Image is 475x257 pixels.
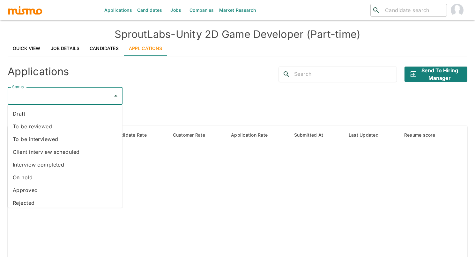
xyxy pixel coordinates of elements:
[85,41,124,56] a: Candidates
[8,196,122,209] li: Rejected
[231,131,276,139] span: Application Rate
[349,131,387,139] span: Last Updated
[279,67,294,82] button: search
[294,69,397,79] input: Search
[173,131,213,139] span: Customer Rate
[12,84,24,89] label: Status
[294,131,331,139] span: Submitted At
[8,5,43,15] img: logo
[404,131,443,139] span: Resume score
[451,4,464,17] img: Mismo Admin
[8,171,122,184] li: On hold
[111,91,120,100] button: Close
[8,28,467,41] h4: SproutLabs - Unity 2D Game Developer (Part-time)
[382,6,444,15] input: Candidate search
[8,146,122,158] li: Client interview scheduled
[113,131,155,139] span: Candidate Rate
[8,107,122,120] li: Draft
[8,133,122,146] li: To be interviewed
[8,158,122,171] li: Interview completed
[8,65,69,78] h4: Applications
[8,41,46,56] a: Quick View
[8,120,122,133] li: To be reviewed
[404,67,467,82] button: Send to Hiring Manager
[124,41,167,56] a: Applications
[8,184,122,196] li: Approved
[46,41,85,56] a: Job Details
